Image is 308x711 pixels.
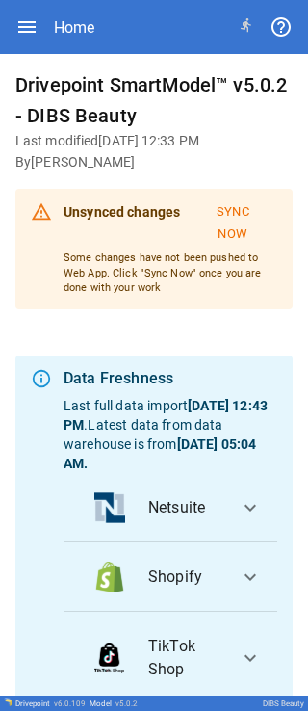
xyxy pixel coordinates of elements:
[64,250,277,296] p: Some changes have not been pushed to Web App. Click "Sync Now" once you are done with your work
[94,562,125,592] img: data_logo
[64,398,268,433] b: [DATE] 12:43 PM
[15,69,293,131] h6: Drivepoint SmartModel™ v5.0.2 - DIBS Beauty
[64,367,277,390] div: Data Freshness
[94,492,125,523] img: data_logo
[148,635,223,681] span: TikTok Shop
[263,699,304,708] div: DIBS Beauty
[15,131,293,152] h6: Last modified [DATE] 12:33 PM
[148,496,223,519] span: Netsuite
[64,542,277,612] button: data_logoShopify
[189,197,278,250] button: Sync Now
[90,699,138,708] div: Model
[115,699,138,708] span: v 5.0.2
[239,496,262,519] span: expand_more
[54,18,94,37] div: Home
[64,396,277,473] p: Last full data import . Latest data from data warehouse is from
[239,566,262,589] span: expand_more
[4,698,12,706] img: Drivepoint
[239,646,262,670] span: expand_more
[15,699,86,708] div: Drivepoint
[64,436,256,471] b: [DATE] 05:04 AM .
[64,612,277,704] button: data_logoTikTok Shop
[94,643,124,673] img: data_logo
[148,566,223,589] span: Shopify
[54,699,86,708] span: v 6.0.109
[64,473,277,542] button: data_logoNetsuite
[15,152,293,173] h6: By [PERSON_NAME]
[64,204,180,220] b: Unsynced changes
